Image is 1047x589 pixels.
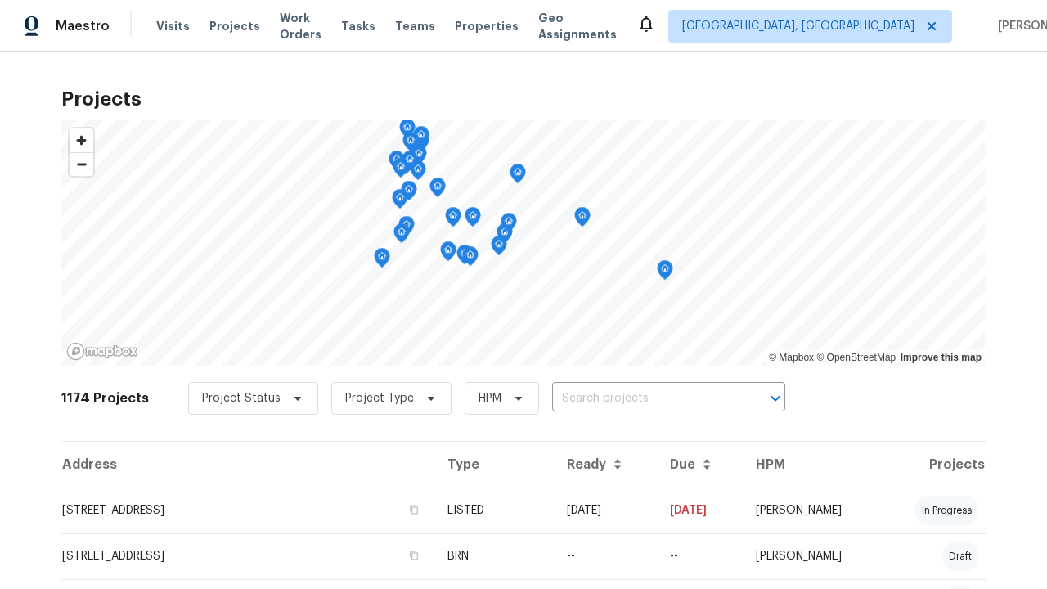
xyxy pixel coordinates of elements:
td: -- [554,533,657,579]
div: Map marker [392,189,408,214]
div: Map marker [445,207,461,232]
a: Mapbox homepage [66,342,138,361]
th: Type [434,442,554,488]
canvas: Map [61,120,986,366]
th: Projects [881,442,986,488]
div: Map marker [574,207,591,232]
th: Ready [554,442,657,488]
div: Map marker [501,213,517,238]
td: [STREET_ADDRESS] [61,533,434,579]
div: Map marker [401,181,417,206]
div: Map marker [440,241,456,267]
h2: 1174 Projects [61,390,149,407]
div: Map marker [497,223,513,249]
input: Search projects [552,386,739,411]
div: Map marker [465,207,481,232]
div: Map marker [393,223,410,249]
div: Map marker [398,216,415,241]
div: Map marker [398,155,414,180]
div: in progress [915,496,978,525]
button: Copy Address [407,502,421,517]
a: OpenStreetMap [816,352,896,363]
div: Map marker [491,236,507,261]
span: Zoom out [70,153,93,176]
td: [STREET_ADDRESS] [61,488,434,533]
div: Map marker [510,164,526,189]
td: [PERSON_NAME] [743,488,881,533]
button: Open [764,387,787,410]
div: Map marker [402,132,419,157]
a: Improve this map [901,352,982,363]
span: Maestro [56,18,110,34]
div: Map marker [462,246,479,272]
td: [DATE] [554,488,657,533]
div: draft [942,542,978,571]
h2: Projects [61,91,986,107]
th: Due [657,442,743,488]
button: Zoom out [70,152,93,176]
span: Properties [455,18,519,34]
th: HPM [743,442,881,488]
div: Map marker [402,151,418,176]
div: Map marker [410,160,426,186]
span: Project Type [345,390,414,407]
div: Map marker [393,158,409,183]
td: [PERSON_NAME] [743,533,881,579]
a: Mapbox [769,352,814,363]
td: BRN [434,533,554,579]
span: Visits [156,18,190,34]
td: [DATE] [657,488,743,533]
span: [GEOGRAPHIC_DATA], [GEOGRAPHIC_DATA] [682,18,914,34]
th: Address [61,442,434,488]
div: Map marker [429,178,446,203]
td: Resale COE 2025-09-23T00:00:00.000Z [657,533,743,579]
div: Map marker [657,260,673,286]
span: Tasks [341,20,375,32]
div: Map marker [389,151,405,176]
span: Projects [209,18,260,34]
div: Map marker [374,248,390,273]
span: HPM [479,390,501,407]
div: Map marker [399,119,416,144]
button: Copy Address [407,548,421,563]
span: Work Orders [280,10,321,43]
span: Project Status [202,390,281,407]
span: Teams [395,18,435,34]
button: Zoom in [70,128,93,152]
div: Map marker [413,126,429,151]
td: LISTED [434,488,554,533]
div: Map marker [411,145,427,170]
div: Map marker [456,245,473,270]
span: Geo Assignments [538,10,617,43]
